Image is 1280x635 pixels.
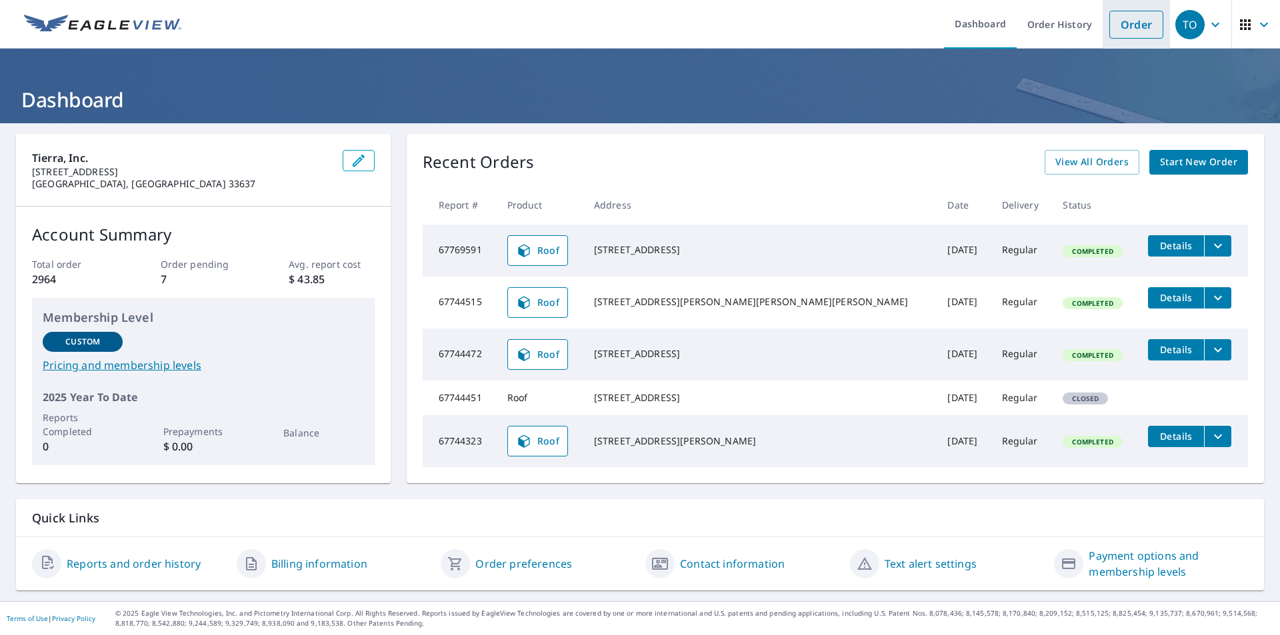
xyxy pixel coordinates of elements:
[24,15,181,35] img: EV Logo
[594,295,927,309] div: [STREET_ADDRESS][PERSON_NAME][PERSON_NAME][PERSON_NAME]
[289,257,374,271] p: Avg. report cost
[516,295,560,311] span: Roof
[163,424,243,438] p: Prepayments
[32,166,332,178] p: [STREET_ADDRESS]
[1052,185,1137,225] th: Status
[937,328,991,380] td: [DATE]
[1064,437,1121,446] span: Completed
[423,415,497,467] td: 67744323
[1175,10,1205,39] div: TO
[161,257,246,271] p: Order pending
[583,185,937,225] th: Address
[423,150,535,175] p: Recent Orders
[32,223,375,247] p: Account Summary
[115,608,1273,628] p: © 2025 Eagle View Technologies, Inc. and Pictometry International Corp. All Rights Reserved. Repo...
[1055,154,1129,171] span: View All Orders
[7,614,48,623] a: Terms of Use
[1064,299,1121,308] span: Completed
[32,178,332,190] p: [GEOGRAPHIC_DATA], [GEOGRAPHIC_DATA] 33637
[991,415,1053,467] td: Regular
[43,410,123,438] p: Reports Completed
[991,380,1053,415] td: Regular
[507,426,569,456] a: Roof
[289,271,374,287] p: $ 43.85
[423,277,497,328] td: 67744515
[937,185,991,225] th: Date
[423,328,497,380] td: 67744472
[516,346,560,362] span: Roof
[937,225,991,277] td: [DATE]
[594,347,927,360] div: [STREET_ADDRESS]
[1156,291,1196,304] span: Details
[1045,150,1139,175] a: View All Orders
[1160,154,1237,171] span: Start New Order
[65,336,100,348] p: Custom
[497,380,583,415] td: Roof
[516,243,560,259] span: Roof
[16,86,1264,113] h1: Dashboard
[1156,343,1196,356] span: Details
[43,438,123,454] p: 0
[516,433,560,449] span: Roof
[594,434,927,448] div: [STREET_ADDRESS][PERSON_NAME]
[594,391,927,404] div: [STREET_ADDRESS]
[885,556,977,572] a: Text alert settings
[32,150,332,166] p: Tierra, Inc.
[1064,394,1107,403] span: Closed
[1148,426,1204,447] button: detailsBtn-67744323
[1064,247,1121,256] span: Completed
[67,556,201,572] a: Reports and order history
[1156,239,1196,252] span: Details
[1149,150,1248,175] a: Start New Order
[423,225,497,277] td: 67769591
[680,556,785,572] a: Contact information
[163,438,243,454] p: $ 0.00
[52,614,95,623] a: Privacy Policy
[1204,426,1231,447] button: filesDropdownBtn-67744323
[43,357,364,373] a: Pricing and membership levels
[991,277,1053,328] td: Regular
[43,389,364,405] p: 2025 Year To Date
[271,556,367,572] a: Billing information
[937,380,991,415] td: [DATE]
[1064,350,1121,360] span: Completed
[507,339,569,370] a: Roof
[1109,11,1163,39] a: Order
[1148,339,1204,360] button: detailsBtn-67744472
[507,235,569,266] a: Roof
[937,277,991,328] td: [DATE]
[497,185,583,225] th: Product
[1204,235,1231,257] button: filesDropdownBtn-67769591
[7,614,95,622] p: |
[594,243,927,257] div: [STREET_ADDRESS]
[991,225,1053,277] td: Regular
[423,380,497,415] td: 67744451
[937,415,991,467] td: [DATE]
[507,287,569,318] a: Roof
[991,185,1053,225] th: Delivery
[1148,287,1204,309] button: detailsBtn-67744515
[32,271,117,287] p: 2964
[1204,339,1231,360] button: filesDropdownBtn-67744472
[1089,548,1248,580] a: Payment options and membership levels
[32,257,117,271] p: Total order
[1204,287,1231,309] button: filesDropdownBtn-67744515
[161,271,246,287] p: 7
[283,426,363,440] p: Balance
[43,309,364,326] p: Membership Level
[423,185,497,225] th: Report #
[991,328,1053,380] td: Regular
[1148,235,1204,257] button: detailsBtn-67769591
[1156,430,1196,442] span: Details
[32,510,1248,526] p: Quick Links
[475,556,572,572] a: Order preferences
